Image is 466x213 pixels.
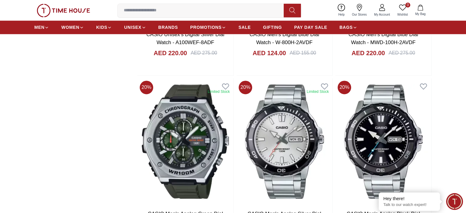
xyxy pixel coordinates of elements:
[411,3,429,17] button: My Bag
[238,24,251,30] span: SALE
[348,32,418,45] a: CASIO Men's Digital Blue Dial Watch - MWD-100H-2AVDF
[190,24,222,30] span: PROMOTIONS
[383,196,435,202] div: Hey there!
[140,81,153,94] span: 20 %
[137,78,233,205] img: CASIO Men's Analog Green Dial Watch - MWA-300H-3AVDF
[34,22,49,33] a: MEN
[252,49,286,57] h4: AED 124.00
[394,2,411,18] a: 0Wishlist
[351,49,385,57] h4: AED 220.00
[158,24,178,30] span: BRANDS
[335,78,431,205] img: CASIO Men's Analog Black Dial Watch - MTD-125D-1A3VDF
[383,202,435,207] p: Talk to our watch expert!
[236,78,332,205] img: CASIO Men's Analog Silver Dial Watch - MTD-125D-7AVDF
[294,24,327,30] span: PAY DAY SALE
[249,32,319,45] a: CASIO Men's Digital Blue Dial Watch - W-800H-2AVDF
[37,4,90,17] img: ...
[388,49,415,57] div: AED 275.00
[208,89,230,94] div: Limited Stock
[96,22,112,33] a: KIDS
[413,12,428,16] span: My Bag
[263,22,282,33] a: GIFTING
[339,22,357,33] a: BAGS
[395,12,410,17] span: Wishlist
[348,2,370,18] a: Our Stores
[124,24,141,30] span: UNISEX
[146,32,225,45] a: CASIO Unisex's Digital Silver Dial Watch - A100WEF-8ADF
[290,49,316,57] div: AED 155.00
[158,22,178,33] a: BRANDS
[294,22,327,33] a: PAY DAY SALE
[263,24,282,30] span: GIFTING
[34,24,44,30] span: MEN
[446,193,463,210] div: Chat Widget
[339,24,353,30] span: BAGS
[61,22,84,33] a: WOMEN
[238,22,251,33] a: SALE
[190,22,226,33] a: PROMOTIONS
[335,2,348,18] a: Help
[61,24,79,30] span: WOMEN
[372,12,392,17] span: My Account
[96,24,107,30] span: KIDS
[307,89,329,94] div: Limited Stock
[191,49,217,57] div: AED 275.00
[338,81,351,94] span: 20 %
[350,12,369,17] span: Our Stores
[239,81,252,94] span: 20 %
[336,12,347,17] span: Help
[124,22,146,33] a: UNISEX
[405,2,410,7] span: 0
[153,49,187,57] h4: AED 220.00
